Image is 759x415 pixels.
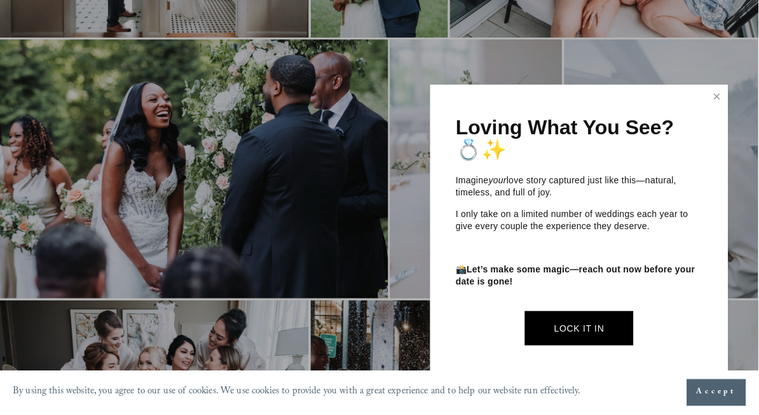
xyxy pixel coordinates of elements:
p: Imagine love story captured just like this—natural, timeless, and full of joy. [456,174,703,199]
a: Lock It In [525,311,634,345]
h1: Loving What You See? 💍✨ [456,116,703,161]
strong: Let’s make some magic—reach out now before your date is gone! [456,264,698,287]
button: Accept [687,379,746,406]
p: 📸 [456,264,703,288]
p: I only take on a limited number of weddings each year to give every couple the experience they de... [456,208,703,233]
p: By using this website, you agree to our use of cookies. We use cookies to provide you with a grea... [13,383,581,402]
span: Accept [697,386,737,399]
a: Close [708,87,727,107]
em: your [489,175,507,185]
